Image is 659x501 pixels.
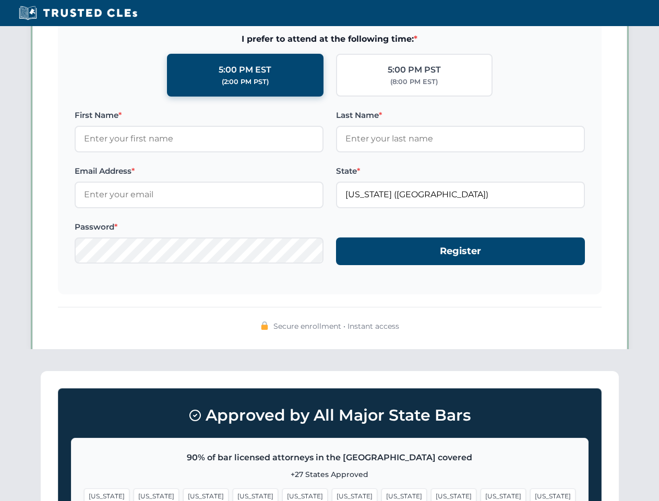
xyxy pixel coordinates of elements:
[336,182,585,208] input: Florida (FL)
[260,321,269,330] img: 🔒
[75,126,323,152] input: Enter your first name
[273,320,399,332] span: Secure enrollment • Instant access
[388,63,441,77] div: 5:00 PM PST
[222,77,269,87] div: (2:00 PM PST)
[16,5,140,21] img: Trusted CLEs
[75,221,323,233] label: Password
[75,109,323,122] label: First Name
[390,77,438,87] div: (8:00 PM EST)
[336,237,585,265] button: Register
[219,63,271,77] div: 5:00 PM EST
[71,401,589,430] h3: Approved by All Major State Bars
[75,32,585,46] span: I prefer to attend at the following time:
[75,165,323,177] label: Email Address
[84,451,576,464] p: 90% of bar licensed attorneys in the [GEOGRAPHIC_DATA] covered
[75,182,323,208] input: Enter your email
[336,165,585,177] label: State
[336,109,585,122] label: Last Name
[84,469,576,480] p: +27 States Approved
[336,126,585,152] input: Enter your last name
